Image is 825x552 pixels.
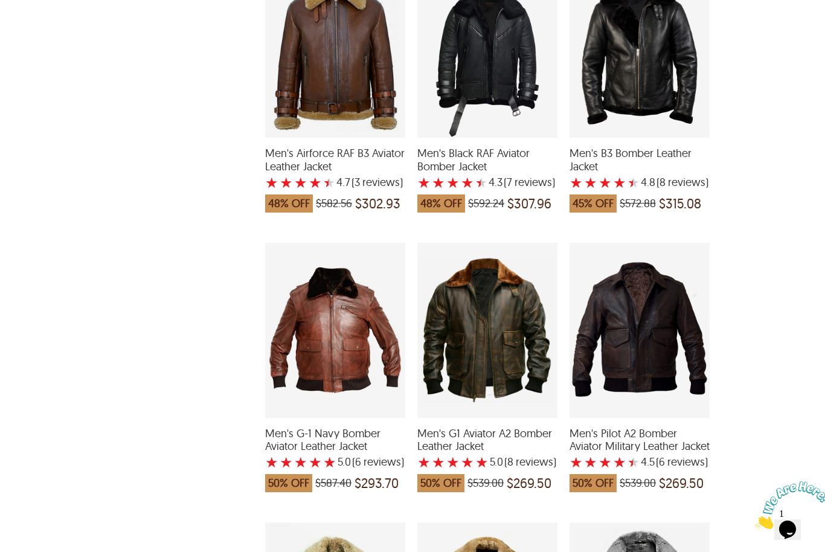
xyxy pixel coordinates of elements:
[352,176,360,188] span: (3
[417,130,557,218] a: Men's Black RAF Aviator Bomber Jacket with a 4.285714285714286 Star Rating 7 Product Review which...
[461,456,474,468] label: 4 rating
[417,427,557,453] span: Men's G1 Aviator A2 Bomber Leather Jacket
[361,456,401,468] span: reviews
[656,176,708,188] span: )
[620,197,656,210] span: $572.88
[446,176,460,188] label: 3 rating
[352,176,403,188] span: )
[513,456,553,468] span: reviews
[280,176,293,188] label: 2 rating
[570,147,710,173] span: Men's B3 Bomber Leather Jacket
[315,477,352,489] span: $587.40
[656,456,708,468] span: )
[570,194,617,213] span: 45% OFF
[309,456,322,468] label: 4 rating
[5,5,80,53] img: Chat attention grabber
[294,456,307,468] label: 3 rating
[489,176,502,188] label: 4.3
[316,197,352,210] span: $582.56
[417,456,431,468] label: 1 rating
[336,176,350,188] label: 4.7
[570,427,710,453] span: Men's Pilot A2 Bomber Aviator Military Leather Jacket
[323,456,336,468] label: 5 rating
[360,176,400,188] span: reviews
[467,477,504,489] span: $539.00
[338,456,351,468] label: 5.0
[512,176,552,188] span: reviews
[475,456,489,468] label: 5 rating
[659,197,701,210] span: $315.08
[504,456,556,468] span: )
[620,477,656,489] span: $539.00
[265,147,405,173] span: Men's Airforce RAF B3 Aviator Leather Jacket
[570,176,583,188] label: 1 rating
[656,176,666,188] span: (8
[613,456,626,468] label: 4 rating
[584,176,597,188] label: 2 rating
[294,176,307,188] label: 3 rating
[461,176,474,188] label: 4 rating
[265,130,405,218] a: Men's Airforce RAF B3 Aviator Leather Jacket with a 4.666666666666667 Star Rating 3 Product Revie...
[323,176,335,188] label: 5 rating
[417,474,464,492] span: 50% OFF
[570,456,583,468] label: 1 rating
[507,477,551,489] span: $269.50
[417,194,465,213] span: 48% OFF
[417,176,431,188] label: 1 rating
[265,410,405,498] a: Men's G-1 Navy Bomber Aviator Leather Jacket with a 5 Star Rating 6 Product Review which was at a...
[265,427,405,453] span: Men's G-1 Navy Bomber Aviator Leather Jacket
[490,456,503,468] label: 5.0
[265,194,313,213] span: 48% OFF
[750,477,825,534] iframe: chat widget
[432,176,445,188] label: 2 rating
[599,456,612,468] label: 3 rating
[355,197,400,210] span: $302.93
[265,176,278,188] label: 1 rating
[446,456,460,468] label: 3 rating
[432,456,445,468] label: 2 rating
[504,176,512,188] span: (7
[280,456,293,468] label: 2 rating
[352,456,404,468] span: )
[417,410,557,498] a: Men's G1 Aviator A2 Bomber Leather Jacket with a 5 Star Rating 8 Product Review which was at a pr...
[507,197,551,210] span: $307.96
[665,456,705,468] span: reviews
[468,197,504,210] span: $592.24
[309,176,322,188] label: 4 rating
[417,147,557,173] span: Men's Black RAF Aviator Bomber Jacket
[666,176,705,188] span: reviews
[5,5,10,15] span: 1
[599,176,612,188] label: 3 rating
[641,456,655,468] label: 4.5
[628,456,640,468] label: 5 rating
[355,477,399,489] span: $293.70
[628,176,640,188] label: 5 rating
[265,474,312,492] span: 50% OFF
[475,176,487,188] label: 5 rating
[656,456,665,468] span: (6
[570,474,617,492] span: 50% OFF
[584,456,597,468] label: 2 rating
[613,176,626,188] label: 4 rating
[504,456,513,468] span: (8
[570,410,710,498] a: Men's Pilot A2 Bomber Aviator Military Leather Jacket with a 4.5 Star Rating 6 Product Review whi...
[641,176,655,188] label: 4.8
[352,456,361,468] span: (6
[570,130,710,218] a: Men's B3 Bomber Leather Jacket with a 4.75 Star Rating 8 Product Review which was at a price of $...
[659,477,704,489] span: $269.50
[504,176,555,188] span: )
[265,456,278,468] label: 1 rating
